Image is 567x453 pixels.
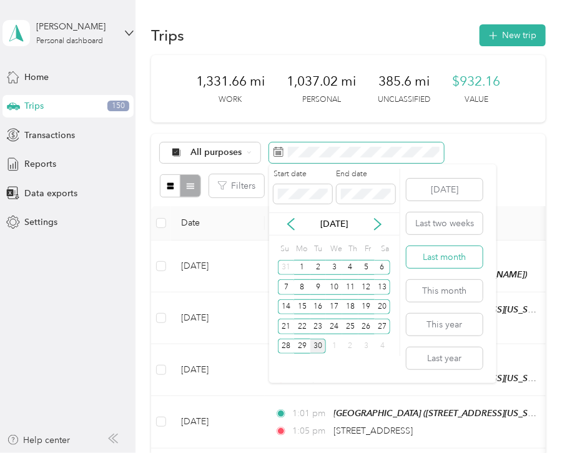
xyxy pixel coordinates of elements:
[407,246,483,268] button: Last month
[465,94,488,106] p: Value
[375,299,391,315] div: 20
[480,24,546,46] button: New trip
[358,299,375,315] div: 19
[375,279,391,295] div: 13
[407,179,483,201] button: [DATE]
[334,426,413,436] span: [STREET_ADDRESS]
[24,129,75,142] span: Transactions
[453,72,501,90] span: $932.16
[36,37,103,45] div: Personal dashboard
[24,187,77,200] span: Data exports
[278,299,294,315] div: 14
[342,279,358,295] div: 11
[326,319,342,334] div: 24
[308,217,360,231] p: [DATE]
[107,101,129,112] span: 150
[278,279,294,295] div: 7
[24,157,56,171] span: Reports
[274,169,332,180] label: Start date
[312,240,324,257] div: Tu
[36,20,114,33] div: [PERSON_NAME]
[358,319,375,334] div: 26
[342,260,358,276] div: 4
[278,260,294,276] div: 31
[293,407,328,421] span: 1:01 pm
[171,241,265,292] td: [DATE]
[407,314,483,336] button: This year
[310,279,327,295] div: 9
[407,347,483,369] button: Last year
[196,72,265,90] span: 1,331.66 mi
[342,339,358,354] div: 2
[407,212,483,234] button: Last two weeks
[278,339,294,354] div: 28
[342,319,358,334] div: 25
[337,169,395,180] label: End date
[326,260,342,276] div: 3
[219,94,242,106] p: Work
[375,339,391,354] div: 4
[278,240,290,257] div: Su
[326,279,342,295] div: 10
[171,344,265,396] td: [DATE]
[378,94,431,106] p: Unclassified
[151,29,184,42] h1: Trips
[334,408,551,419] span: [GEOGRAPHIC_DATA] ([STREET_ADDRESS][US_STATE])
[328,240,342,257] div: We
[310,299,327,315] div: 16
[24,99,44,112] span: Trips
[375,260,391,276] div: 6
[378,240,390,257] div: Sa
[310,319,327,334] div: 23
[310,260,327,276] div: 2
[24,71,49,84] span: Home
[358,260,375,276] div: 5
[171,292,265,344] td: [DATE]
[379,72,430,90] span: 385.6 mi
[363,240,375,257] div: Fr
[358,339,375,354] div: 3
[294,339,310,354] div: 29
[310,339,327,354] div: 30
[278,319,294,334] div: 21
[265,206,552,241] th: Locations
[497,383,567,453] iframe: Everlance-gr Chat Button Frame
[375,319,391,334] div: 27
[342,299,358,315] div: 18
[287,72,357,90] span: 1,037.02 mi
[326,299,342,315] div: 17
[407,280,483,302] button: This month
[171,206,265,241] th: Date
[294,279,310,295] div: 8
[347,240,358,257] div: Th
[294,299,310,315] div: 15
[293,424,328,438] span: 1:05 pm
[358,279,375,295] div: 12
[171,396,265,448] td: [DATE]
[294,319,310,334] div: 22
[294,260,310,276] div: 1
[190,148,242,157] span: All purposes
[24,216,57,229] span: Settings
[294,240,308,257] div: Mo
[209,174,264,197] button: Filters
[302,94,341,106] p: Personal
[7,434,71,447] button: Help center
[326,339,342,354] div: 1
